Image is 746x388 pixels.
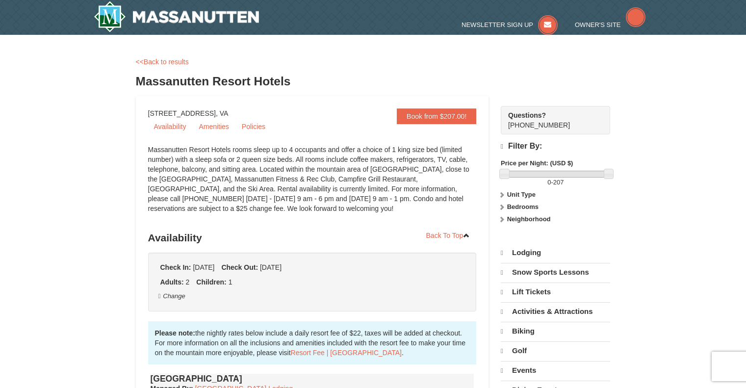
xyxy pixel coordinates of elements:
div: the nightly rates below include a daily resort fee of $22, taxes will be added at checkout. For m... [148,321,477,364]
a: Golf [501,341,610,360]
strong: Price per Night: (USD $) [501,159,573,167]
h4: Filter By: [501,142,610,151]
a: Biking [501,322,610,340]
a: Owner's Site [575,21,645,28]
h3: Massanutten Resort Hotels [136,72,611,91]
strong: Check In: [160,263,191,271]
a: Policies [236,119,271,134]
span: 0 [547,179,551,186]
a: Book from $207.00! [397,108,476,124]
strong: Check Out: [221,263,258,271]
a: Activities & Attractions [501,302,610,321]
a: Lift Tickets [501,283,610,301]
span: [DATE] [260,263,282,271]
strong: Questions? [508,111,546,119]
img: Massanutten Resort Logo [94,1,259,32]
strong: Children: [196,278,226,286]
a: Back To Top [420,228,477,243]
strong: Adults: [160,278,184,286]
a: Lodging [501,244,610,262]
h4: [GEOGRAPHIC_DATA] [151,374,474,384]
span: [DATE] [193,263,214,271]
a: Newsletter Sign Up [462,21,558,28]
a: Events [501,361,610,380]
button: Change [158,291,186,302]
label: - [501,178,610,187]
strong: Bedrooms [507,203,539,210]
span: Owner's Site [575,21,621,28]
a: Amenities [193,119,234,134]
span: 1 [229,278,232,286]
a: Availability [148,119,192,134]
strong: Unit Type [507,191,536,198]
a: Resort Fee | [GEOGRAPHIC_DATA] [291,349,402,357]
a: Massanutten Resort [94,1,259,32]
strong: Please note: [155,329,195,337]
span: Newsletter Sign Up [462,21,533,28]
strong: Neighborhood [507,215,551,223]
span: 2 [186,278,190,286]
span: [PHONE_NUMBER] [508,110,592,129]
a: <<Back to results [136,58,189,66]
span: 207 [553,179,564,186]
a: Snow Sports Lessons [501,263,610,282]
div: Massanutten Resort Hotels rooms sleep up to 4 occupants and offer a choice of 1 king size bed (li... [148,145,477,223]
h3: Availability [148,228,477,248]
